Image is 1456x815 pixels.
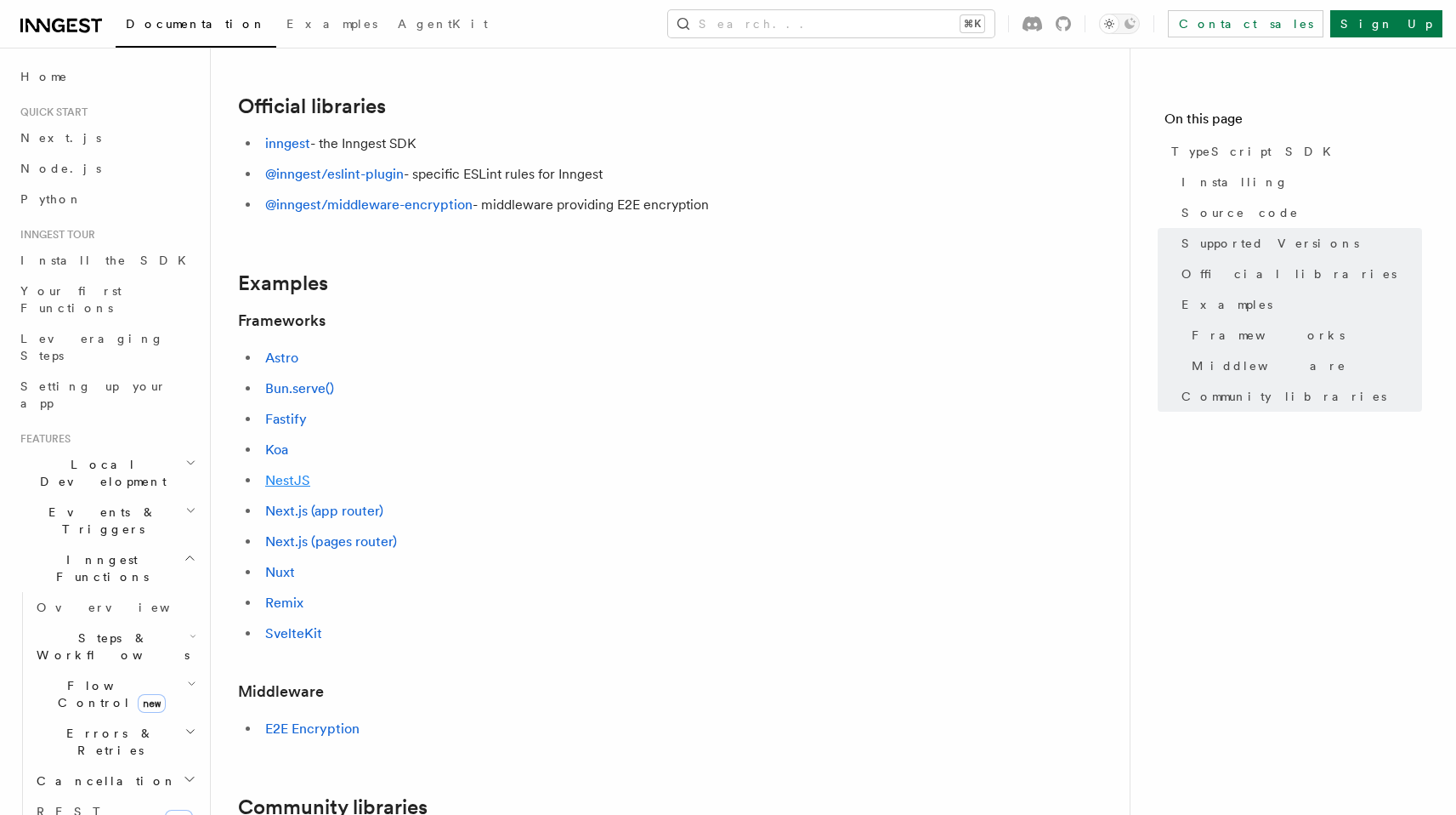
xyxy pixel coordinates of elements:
[265,503,383,519] a: Next.js (app router)
[1175,197,1422,228] a: Source code
[116,5,276,48] a: Documentation
[1185,351,1422,381] a: Middleware
[20,192,82,206] span: Python
[1181,265,1397,282] span: Official libraries
[30,718,200,766] button: Errors & Retries
[238,94,386,118] a: Official libraries
[30,677,187,711] span: Flow Control
[1171,143,1341,160] span: TypeScript SDK
[265,380,334,396] a: Bun.serve()
[14,153,200,184] a: Node.js
[14,228,95,242] span: Inngest tour
[1175,289,1422,320] a: Examples
[265,135,310,151] a: inngest
[1168,10,1323,37] a: Contact sales
[1099,14,1140,34] button: Toggle dark mode
[20,284,122,315] span: Your first Functions
[1164,109,1422,136] h4: On this page
[265,721,360,737] a: E2E Encryption
[260,162,918,186] li: - specific ESLint rules for Inngest
[138,694,166,713] span: new
[1192,327,1345,344] span: Frameworks
[1181,296,1272,313] span: Examples
[30,592,200,623] a: Overview
[286,17,377,31] span: Examples
[37,601,212,614] span: Overview
[265,595,303,611] a: Remix
[1330,10,1442,37] a: Sign Up
[238,680,324,704] a: Middleware
[20,162,101,175] span: Node.js
[238,271,328,295] a: Examples
[14,504,185,538] span: Events & Triggers
[1164,136,1422,167] a: TypeScript SDK
[265,472,310,488] a: NestJS
[14,449,200,497] button: Local Development
[238,309,326,333] a: Frameworks
[260,193,918,217] li: - middleware providing E2E encryption
[1192,357,1346,374] span: Middleware
[265,533,397,550] a: Next.js (pages router)
[30,623,200,670] button: Steps & Workflows
[1185,320,1422,351] a: Frameworks
[960,15,984,32] kbd: ⌘K
[265,350,298,366] a: Astro
[14,184,200,214] a: Python
[260,132,918,156] li: - the Inngest SDK
[14,456,185,490] span: Local Development
[1175,259,1422,289] a: Official libraries
[1181,388,1386,405] span: Community libraries
[265,564,295,580] a: Nuxt
[20,131,101,145] span: Next.js
[265,442,288,458] a: Koa
[20,68,68,85] span: Home
[668,10,994,37] button: Search...⌘K
[14,123,200,153] a: Next.js
[14,432,71,446] span: Features
[398,17,488,31] span: AgentKit
[388,5,498,46] a: AgentKit
[1175,167,1422,197] a: Installing
[265,411,307,427] a: Fastify
[14,323,200,371] a: Leveraging Steps
[1181,204,1299,221] span: Source code
[30,766,200,796] button: Cancellation
[276,5,388,46] a: Examples
[20,254,196,267] span: Install the SDK
[1181,235,1359,252] span: Supported Versions
[265,625,322,641] a: SvelteKit
[126,17,266,31] span: Documentation
[14,245,200,276] a: Install the SDK
[14,61,200,92] a: Home
[1175,381,1422,412] a: Community libraries
[14,276,200,323] a: Your first Functions
[30,670,200,718] button: Flow Controlnew
[14,551,184,585] span: Inngest Functions
[14,544,200,592] button: Inngest Functions
[20,332,164,362] span: Leveraging Steps
[30,725,184,759] span: Errors & Retries
[30,772,177,789] span: Cancellation
[265,166,404,182] a: @inngest/eslint-plugin
[20,379,167,410] span: Setting up your app
[14,497,200,544] button: Events & Triggers
[14,105,88,119] span: Quick start
[14,371,200,419] a: Setting up your app
[1175,228,1422,259] a: Supported Versions
[1181,174,1289,191] span: Installing
[265,197,473,213] a: @inngest/middleware-encryption
[30,630,190,664] span: Steps & Workflows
